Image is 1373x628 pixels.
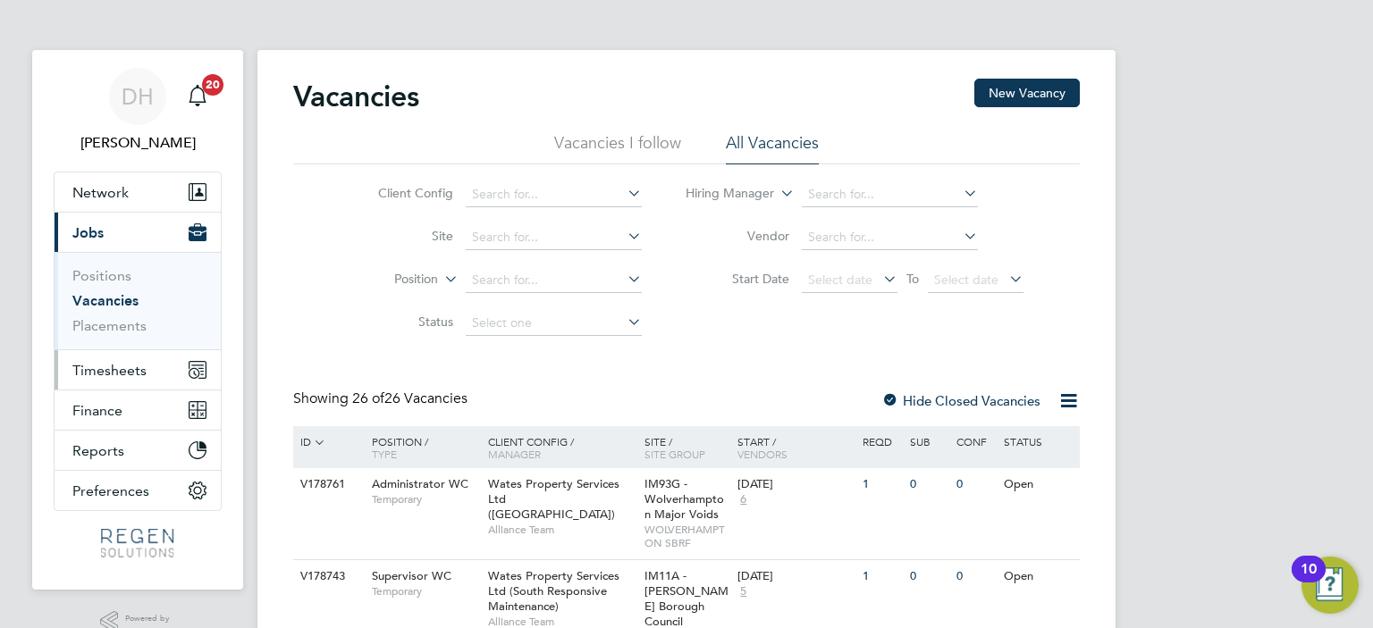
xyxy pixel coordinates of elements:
[72,292,139,309] a: Vacancies
[54,529,222,557] a: Go to home page
[180,68,215,125] a: 20
[55,213,221,252] button: Jobs
[72,482,149,499] span: Preferences
[372,568,451,583] span: Supervisor WC
[202,74,223,96] span: 20
[802,225,978,250] input: Search for...
[296,468,358,501] div: V178761
[466,225,642,250] input: Search for...
[372,584,479,599] span: Temporary
[640,426,734,469] div: Site /
[901,267,924,290] span: To
[54,132,222,154] span: Darren Hartman
[55,350,221,389] button: Timesheets
[1301,557,1359,614] button: Open Resource Center, 10 new notifications
[737,447,788,461] span: Vendors
[906,468,952,501] div: 0
[72,267,131,284] a: Positions
[72,317,147,334] a: Placements
[737,569,854,584] div: [DATE]
[686,228,789,244] label: Vendor
[671,185,774,203] label: Hiring Manager
[372,476,468,491] span: Administrator WC
[999,468,1077,501] div: Open
[352,389,467,407] span: 26 Vacancies
[350,185,453,201] label: Client Config
[125,611,175,626] span: Powered by
[802,182,978,207] input: Search for...
[644,523,729,550] span: WOLVERHAMPTON SBRF
[881,392,1040,409] label: Hide Closed Vacancies
[293,79,419,114] h2: Vacancies
[55,252,221,349] div: Jobs
[72,442,124,459] span: Reports
[358,426,484,469] div: Position /
[858,426,905,456] div: Reqd
[350,314,453,330] label: Status
[952,560,998,593] div: 0
[55,431,221,470] button: Reports
[737,477,854,492] div: [DATE]
[54,68,222,154] a: DH[PERSON_NAME]
[737,492,749,507] span: 6
[488,523,636,537] span: Alliance Team
[726,132,819,164] li: All Vacancies
[906,426,952,456] div: Sub
[101,529,173,557] img: regensolutions-logo-retina.png
[72,362,147,379] span: Timesheets
[733,426,858,469] div: Start /
[55,390,221,430] button: Finance
[296,426,358,458] div: ID
[999,560,1077,593] div: Open
[999,426,1077,456] div: Status
[488,476,619,522] span: Wates Property Services Ltd ([GEOGRAPHIC_DATA])
[644,476,724,522] span: IM93G - Wolverhampton Major Voids
[352,389,384,407] span: 26 of
[858,560,905,593] div: 1
[293,389,471,408] div: Showing
[737,584,749,599] span: 5
[350,228,453,244] label: Site
[335,271,438,289] label: Position
[466,268,642,293] input: Search for...
[488,568,619,614] span: Wates Property Services Ltd (South Responsive Maintenance)
[122,85,154,108] span: DH
[952,468,998,501] div: 0
[484,426,640,469] div: Client Config /
[644,447,705,461] span: Site Group
[906,560,952,593] div: 0
[372,447,397,461] span: Type
[55,172,221,212] button: Network
[858,468,905,501] div: 1
[974,79,1080,107] button: New Vacancy
[72,224,104,241] span: Jobs
[372,492,479,507] span: Temporary
[808,272,872,288] span: Select date
[554,132,681,164] li: Vacancies I follow
[466,311,642,336] input: Select one
[1301,569,1317,592] div: 10
[686,271,789,287] label: Start Date
[466,182,642,207] input: Search for...
[72,184,129,201] span: Network
[72,402,122,419] span: Finance
[934,272,998,288] span: Select date
[488,447,541,461] span: Manager
[55,471,221,510] button: Preferences
[952,426,998,456] div: Conf
[32,50,243,590] nav: Main navigation
[296,560,358,593] div: V178743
